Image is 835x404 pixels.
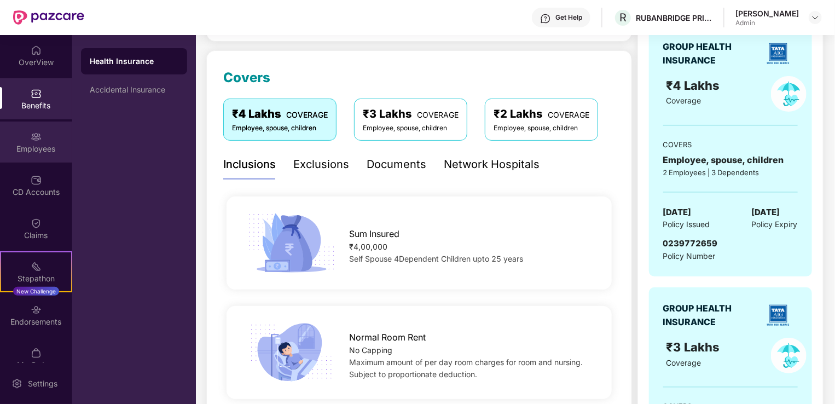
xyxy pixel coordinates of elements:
div: Employee, spouse, children [494,123,589,134]
div: Accidental Insurance [90,85,178,94]
span: Policy Number [663,251,716,261]
span: ₹3 Lakhs [666,340,723,354]
div: COVERS [663,139,798,150]
span: ₹4 Lakhs [666,78,723,93]
img: svg+xml;base64,PHN2ZyBpZD0iU2V0dGluZy0yMHgyMCIgeG1sbnM9Imh0dHA6Ly93d3cudzMub3JnLzIwMDAvc3ZnIiB3aW... [11,378,22,389]
div: ₹3 Lakhs [363,106,459,123]
img: svg+xml;base64,PHN2ZyBpZD0iTXlfT3JkZXJzIiBkYXRhLW5hbWU9Ik15IE9yZGVycyIgeG1sbnM9Imh0dHA6Ly93d3cudz... [31,348,42,359]
div: ₹4 Lakhs [232,106,328,123]
span: COVERAGE [286,110,328,119]
img: svg+xml;base64,PHN2ZyBpZD0iRHJvcGRvd24tMzJ4MzIiIHhtbG5zPSJodHRwOi8vd3d3LnczLm9yZy8yMDAwL3N2ZyIgd2... [811,13,820,22]
div: New Challenge [13,287,59,296]
div: GROUP HEALTH INSURANCE [663,40,759,67]
span: Policy Expiry [752,218,798,230]
span: Coverage [666,96,701,105]
div: Employee, spouse, children [363,123,459,134]
div: Health Insurance [90,56,178,67]
img: policyIcon [771,76,807,112]
span: Covers [223,70,270,85]
img: New Pazcare Logo [13,10,84,25]
span: R [619,11,627,24]
span: COVERAGE [548,110,589,119]
div: Employee, spouse, children [663,153,798,167]
img: svg+xml;base64,PHN2ZyBpZD0iRW5kb3JzZW1lbnRzIiB4bWxucz0iaHR0cDovL3d3dy53My5vcmcvMjAwMC9zdmciIHdpZH... [31,304,42,315]
img: svg+xml;base64,PHN2ZyBpZD0iQ2xhaW0iIHhtbG5zPSJodHRwOi8vd3d3LnczLm9yZy8yMDAwL3N2ZyIgd2lkdGg9IjIwIi... [31,218,42,229]
span: COVERAGE [417,110,459,119]
img: svg+xml;base64,PHN2ZyBpZD0iSGVscC0zMngzMiIgeG1sbnM9Imh0dHA6Ly93d3cudzMub3JnLzIwMDAvc3ZnIiB3aWR0aD... [540,13,551,24]
span: [DATE] [752,206,780,219]
div: No Capping [349,344,594,356]
img: svg+xml;base64,PHN2ZyB4bWxucz0iaHR0cDovL3d3dy53My5vcmcvMjAwMC9zdmciIHdpZHRoPSIyMSIgaGVpZ2h0PSIyMC... [31,261,42,272]
div: ₹2 Lakhs [494,106,589,123]
div: ₹4,00,000 [349,241,594,253]
img: icon [244,210,339,276]
span: 0239772659 [663,238,718,249]
span: Maximum amount of per day room charges for room and nursing. Subject to proportionate deduction. [349,357,583,379]
span: Coverage [666,358,701,367]
div: Settings [25,378,61,389]
div: Inclusions [223,156,276,173]
span: Sum Insured [349,227,399,241]
span: Normal Room Rent [349,331,426,344]
div: RUBANBRIDGE PRIVATE LIMITED [636,13,712,23]
img: icon [244,320,339,385]
div: Stepathon [1,273,71,284]
div: GROUP HEALTH INSURANCE [663,302,759,329]
span: Self Spouse 4Dependent Children upto 25 years [349,254,523,263]
div: [PERSON_NAME] [735,8,799,19]
div: Documents [367,156,426,173]
span: [DATE] [663,206,692,219]
span: Policy Issued [663,218,710,230]
div: Exclusions [293,156,349,173]
img: svg+xml;base64,PHN2ZyBpZD0iQmVuZWZpdHMiIHhtbG5zPSJodHRwOi8vd3d3LnczLm9yZy8yMDAwL3N2ZyIgd2lkdGg9Ij... [31,88,42,99]
div: Employee, spouse, children [232,123,328,134]
img: svg+xml;base64,PHN2ZyBpZD0iSG9tZSIgeG1sbnM9Imh0dHA6Ly93d3cudzMub3JnLzIwMDAvc3ZnIiB3aWR0aD0iMjAiIG... [31,45,42,56]
img: policyIcon [771,338,807,373]
img: insurerLogo [762,299,794,331]
div: Admin [735,19,799,27]
img: svg+xml;base64,PHN2ZyBpZD0iRW1wbG95ZWVzIiB4bWxucz0iaHR0cDovL3d3dy53My5vcmcvMjAwMC9zdmciIHdpZHRoPS... [31,131,42,142]
div: Get Help [555,13,582,22]
div: 2 Employees | 3 Dependents [663,167,798,178]
img: svg+xml;base64,PHN2ZyBpZD0iQ0RfQWNjb3VudHMiIGRhdGEtbmFtZT0iQ0QgQWNjb3VudHMiIHhtbG5zPSJodHRwOi8vd3... [31,175,42,186]
div: Network Hospitals [444,156,540,173]
img: insurerLogo [762,38,794,70]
